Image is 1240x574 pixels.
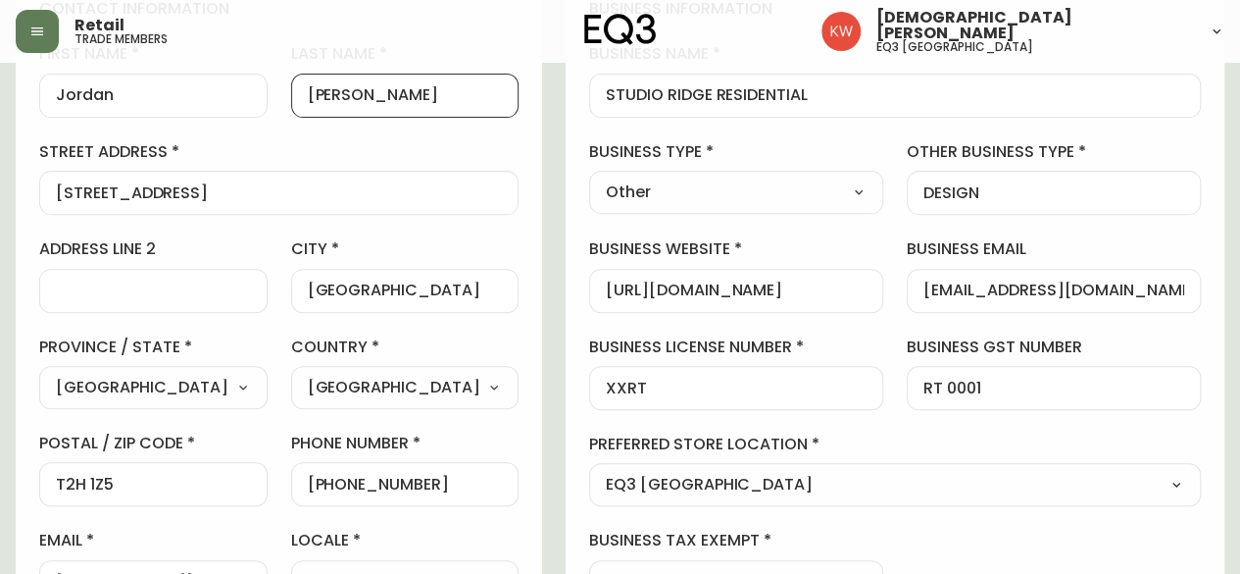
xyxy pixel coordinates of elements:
[876,10,1193,41] span: [DEMOGRAPHIC_DATA][PERSON_NAME]
[876,41,1033,53] h5: eq3 [GEOGRAPHIC_DATA]
[291,530,520,551] label: locale
[907,141,1201,163] label: other business type
[606,282,867,300] input: https://www.designshop.com
[589,530,883,551] label: business tax exempt
[39,238,268,260] label: address line 2
[907,238,1201,260] label: business email
[584,14,657,45] img: logo
[39,433,268,454] label: postal / zip code
[589,238,883,260] label: business website
[74,18,124,33] span: Retail
[291,337,520,358] label: country
[821,12,861,51] img: f33162b67396b0982c40ce2a87247151
[39,530,268,551] label: email
[589,337,883,358] label: business license number
[291,433,520,454] label: phone number
[39,337,268,358] label: province / state
[74,33,168,45] h5: trade members
[39,141,519,163] label: street address
[291,238,520,260] label: city
[589,434,1201,455] label: preferred store location
[589,141,883,163] label: business type
[907,337,1201,358] label: business gst number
